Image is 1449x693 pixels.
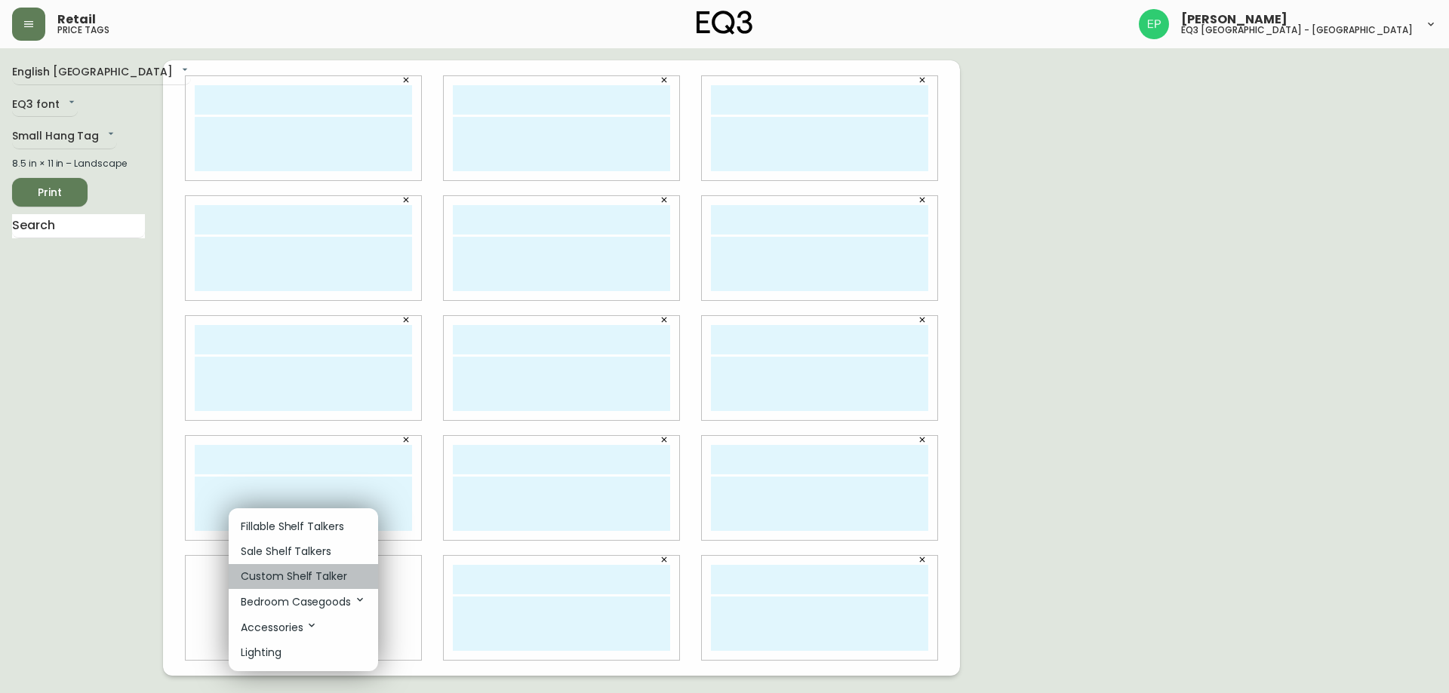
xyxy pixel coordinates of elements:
[241,569,347,584] p: Custom Shelf Talker
[241,519,344,535] p: Fillable Shelf Talkers
[241,645,281,661] p: Lighting
[241,544,331,560] p: Sale Shelf Talkers
[241,619,318,636] p: Accessories
[241,593,366,610] p: Bedroom Casegoods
